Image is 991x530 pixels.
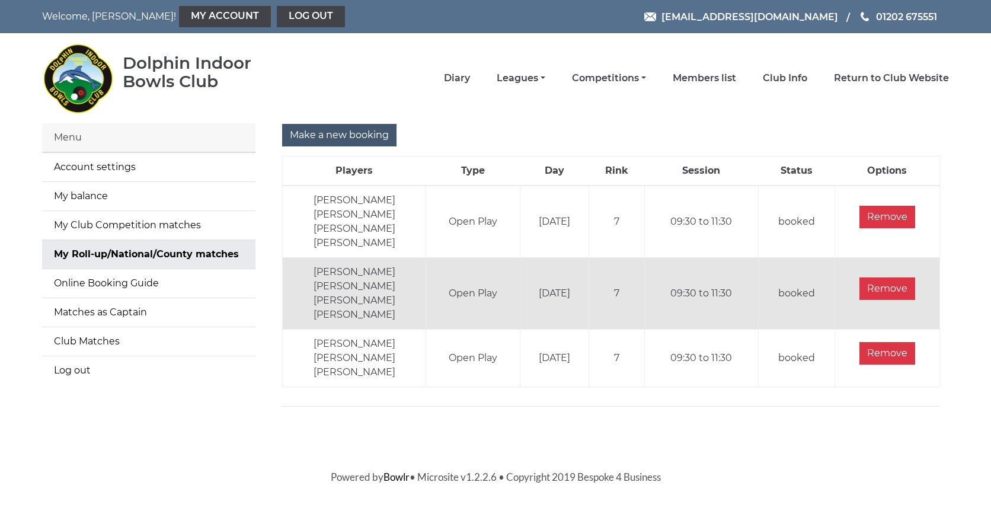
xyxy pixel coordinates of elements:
a: My balance [42,182,255,210]
span: Powered by • Microsite v1.2.2.6 • Copyright 2019 Bespoke 4 Business [331,471,661,483]
th: Players [283,157,426,186]
a: Competitions [572,72,646,85]
div: Dolphin Indoor Bowls Club [123,54,289,91]
td: 7 [589,330,645,387]
a: Log out [277,6,345,27]
a: Matches as Captain [42,298,255,327]
td: booked [758,186,835,258]
td: Open Play [426,258,520,330]
td: 7 [589,186,645,258]
td: 7 [589,258,645,330]
a: Club Matches [42,327,255,356]
th: Day [520,157,589,186]
td: Open Play [426,330,520,387]
input: Remove [859,277,915,300]
td: 09:30 to 11:30 [644,330,758,387]
a: Account settings [42,153,255,181]
td: [PERSON_NAME] [PERSON_NAME] [PERSON_NAME] [283,330,426,387]
img: Dolphin Indoor Bowls Club [42,37,113,120]
a: Leagues [497,72,545,85]
a: My Club Competition matches [42,211,255,240]
a: Bowlr [383,471,410,483]
a: Online Booking Guide [42,269,255,298]
a: Club Info [763,72,807,85]
th: Type [426,157,520,186]
a: Diary [444,72,470,85]
a: Return to Club Website [834,72,949,85]
span: 01202 675551 [876,11,937,22]
td: [DATE] [520,258,589,330]
td: booked [758,330,835,387]
td: 09:30 to 11:30 [644,186,758,258]
a: My Roll-up/National/County matches [42,240,255,269]
th: Options [835,157,940,186]
input: Remove [859,342,915,365]
td: [PERSON_NAME] [PERSON_NAME] [PERSON_NAME] [PERSON_NAME] [283,258,426,330]
a: My Account [179,6,271,27]
td: [DATE] [520,186,589,258]
a: Log out [42,356,255,385]
input: Remove [859,206,915,228]
td: 09:30 to 11:30 [644,258,758,330]
th: Rink [589,157,645,186]
nav: Welcome, [PERSON_NAME]! [42,6,410,27]
th: Status [758,157,835,186]
div: Menu [42,123,255,152]
a: Members list [673,72,736,85]
td: Open Play [426,186,520,258]
a: Phone us 01202 675551 [859,9,937,24]
span: [EMAIL_ADDRESS][DOMAIN_NAME] [661,11,838,22]
th: Session [644,157,758,186]
img: Email [644,12,656,21]
a: Email [EMAIL_ADDRESS][DOMAIN_NAME] [644,9,838,24]
td: booked [758,258,835,330]
img: Phone us [861,12,869,21]
input: Make a new booking [282,124,397,146]
td: [PERSON_NAME] [PERSON_NAME] [PERSON_NAME] [PERSON_NAME] [283,186,426,258]
td: [DATE] [520,330,589,387]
